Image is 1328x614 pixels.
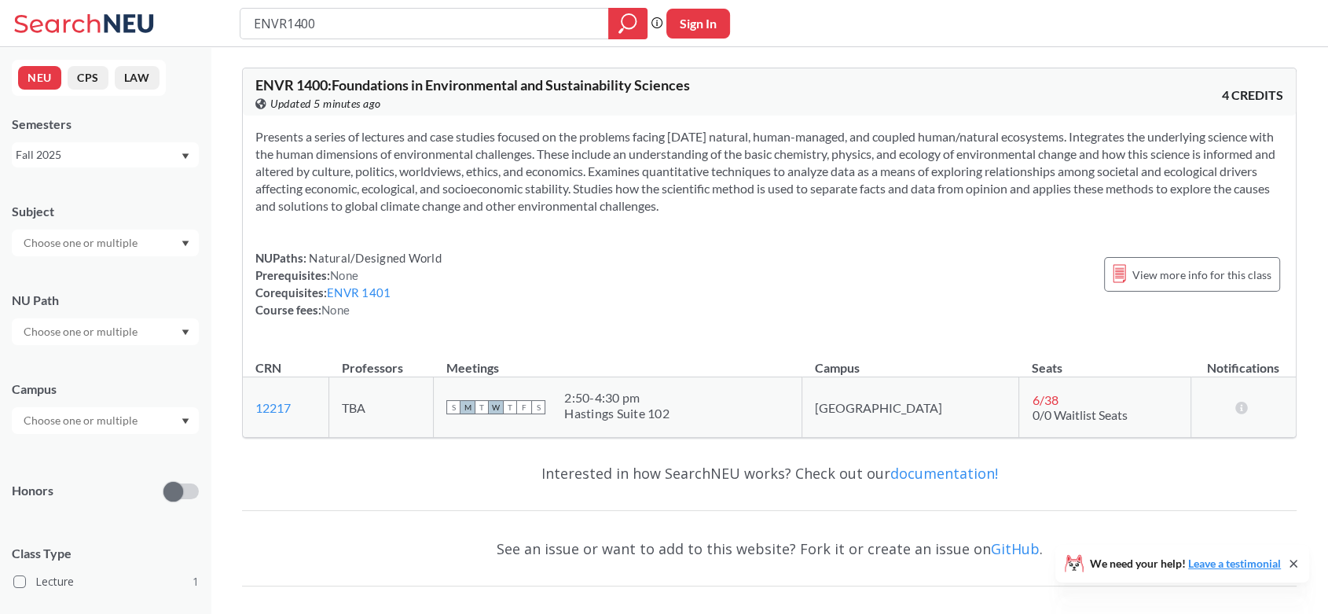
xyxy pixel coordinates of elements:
span: S [446,400,460,414]
span: F [517,400,531,414]
th: Seats [1019,344,1190,377]
div: NU Path [12,292,199,309]
svg: Dropdown arrow [182,153,189,160]
div: See an issue or want to add to this website? Fork it or create an issue on . [242,526,1297,572]
span: None [330,268,358,282]
input: Class, professor, course number, "phrase" [252,10,597,37]
svg: Dropdown arrow [182,329,189,336]
label: Lecture [13,572,199,592]
div: Fall 2025 [16,146,180,164]
span: ENVR 1400 : Foundations in Environmental and Sustainability Sciences [255,76,690,94]
th: Professors [329,344,434,377]
div: NUPaths: Prerequisites: Corequisites: Course fees: [255,249,442,318]
div: Hastings Suite 102 [564,406,670,421]
th: Campus [802,344,1019,377]
a: 12217 [255,400,291,415]
span: We need your help! [1090,558,1281,569]
div: Semesters [12,116,199,133]
p: Honors [12,482,53,500]
span: W [489,400,503,414]
span: View more info for this class [1132,265,1271,285]
th: Notifications [1190,344,1296,377]
div: Dropdown arrow [12,230,199,256]
button: Sign In [666,9,730,39]
td: TBA [329,377,434,438]
span: T [475,400,489,414]
div: Campus [12,381,199,398]
div: Fall 2025Dropdown arrow [12,142,199,167]
input: Choose one or multiple [16,322,148,341]
th: Meetings [434,344,802,377]
input: Choose one or multiple [16,233,148,252]
input: Choose one or multiple [16,411,148,430]
div: Subject [12,203,199,220]
a: documentation! [890,464,998,483]
span: Natural/Designed World [306,251,442,265]
span: M [460,400,475,414]
div: magnifying glass [608,8,647,39]
svg: Dropdown arrow [182,418,189,425]
td: [GEOGRAPHIC_DATA] [802,377,1019,438]
a: ENVR 1401 [327,285,391,300]
button: NEU [18,66,61,90]
div: Interested in how SearchNEU works? Check out our [242,450,1297,496]
div: CRN [255,359,281,377]
svg: magnifying glass [618,13,637,35]
div: Dropdown arrow [12,318,199,345]
span: 6 / 38 [1032,392,1058,407]
section: Presents a series of lectures and case studies focused on the problems facing [DATE] natural, hum... [255,128,1283,215]
div: Dropdown arrow [12,407,199,434]
a: GitHub [991,539,1040,558]
div: 2:50 - 4:30 pm [564,390,670,406]
svg: Dropdown arrow [182,241,189,247]
button: CPS [68,66,108,90]
span: Class Type [12,545,199,562]
a: Leave a testimonial [1188,557,1281,570]
span: T [503,400,517,414]
button: LAW [115,66,160,90]
span: Updated 5 minutes ago [270,95,381,112]
span: 0/0 Waitlist Seats [1032,407,1127,422]
span: S [531,400,545,414]
span: None [321,303,350,317]
span: 4 CREDITS [1222,86,1283,104]
span: 1 [193,573,199,590]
